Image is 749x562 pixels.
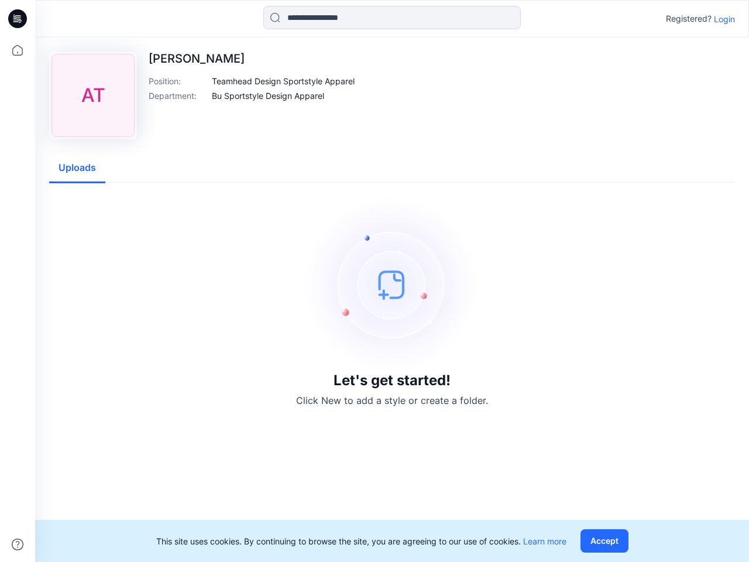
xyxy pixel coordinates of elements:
[212,75,355,87] p: Teamhead Design Sportstyle Apparel
[149,52,355,66] p: [PERSON_NAME]
[149,75,207,87] p: Position :
[304,197,480,372] img: empty-state-image.svg
[523,536,566,546] a: Learn more
[334,372,451,389] h3: Let's get started!
[156,535,566,547] p: This site uses cookies. By continuing to browse the site, you are agreeing to our use of cookies.
[149,90,207,102] p: Department :
[51,54,135,137] div: AT
[296,393,488,407] p: Click New to add a style or create a folder.
[666,12,712,26] p: Registered?
[714,13,735,25] p: Login
[212,90,324,102] p: Bu Sportstyle Design Apparel
[580,529,628,553] button: Accept
[49,153,105,183] button: Uploads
